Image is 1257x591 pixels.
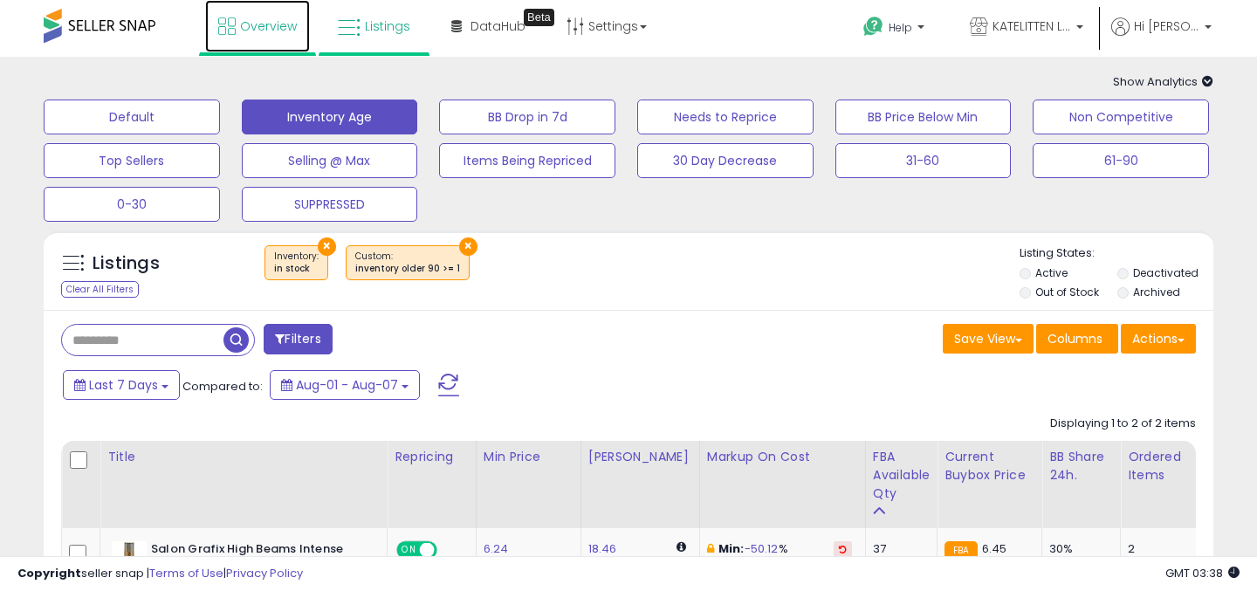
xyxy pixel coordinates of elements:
[1133,265,1199,280] label: Deactivated
[44,187,220,222] button: 0-30
[484,448,574,466] div: Min Price
[240,17,297,35] span: Overview
[17,565,81,581] strong: Copyright
[1035,265,1068,280] label: Active
[1049,448,1113,484] div: BB Share 24h.
[107,448,380,466] div: Title
[1036,324,1118,354] button: Columns
[1033,143,1209,178] button: 61-90
[61,281,139,298] div: Clear All Filters
[471,17,525,35] span: DataHub
[270,370,420,400] button: Aug-01 - Aug-07
[355,250,460,276] span: Custom:
[395,448,469,466] div: Repricing
[89,376,158,394] span: Last 7 Days
[264,324,332,354] button: Filters
[296,376,398,394] span: Aug-01 - Aug-07
[637,143,814,178] button: 30 Day Decrease
[93,251,160,276] h5: Listings
[699,441,865,528] th: The percentage added to the cost of goods (COGS) that forms the calculator for Min & Max prices.
[63,370,180,400] button: Last 7 Days
[242,100,418,134] button: Inventory Age
[993,17,1071,35] span: KATELITTEN LLC
[1128,448,1192,484] div: Ordered Items
[873,448,930,503] div: FBA Available Qty
[149,565,223,581] a: Terms of Use
[1165,565,1240,581] span: 2025-08-15 03:38 GMT
[889,20,912,35] span: Help
[365,17,410,35] span: Listings
[439,100,615,134] button: BB Drop in 7d
[274,263,319,275] div: in stock
[943,324,1034,354] button: Save View
[439,143,615,178] button: Items Being Repriced
[274,250,319,276] span: Inventory :
[1121,324,1196,354] button: Actions
[1035,285,1099,299] label: Out of Stock
[242,143,418,178] button: Selling @ Max
[944,448,1034,484] div: Current Buybox Price
[835,143,1012,178] button: 31-60
[637,100,814,134] button: Needs to Reprice
[459,237,477,256] button: ×
[226,565,303,581] a: Privacy Policy
[1047,330,1102,347] span: Columns
[44,143,220,178] button: Top Sellers
[355,263,460,275] div: inventory older 90 >= 1
[17,566,303,582] div: seller snap | |
[1133,285,1180,299] label: Archived
[1134,17,1199,35] span: Hi [PERSON_NAME]
[707,448,858,466] div: Markup on Cost
[524,9,554,26] div: Tooltip anchor
[1050,416,1196,432] div: Displaying 1 to 2 of 2 items
[1113,73,1213,90] span: Show Analytics
[862,16,884,38] i: Get Help
[1111,17,1212,57] a: Hi [PERSON_NAME]
[242,187,418,222] button: SUPPRESSED
[835,100,1012,134] button: BB Price Below Min
[44,100,220,134] button: Default
[1033,100,1209,134] button: Non Competitive
[849,3,942,57] a: Help
[318,237,336,256] button: ×
[182,378,263,395] span: Compared to:
[588,448,692,466] div: [PERSON_NAME]
[1020,245,1214,262] p: Listing States:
